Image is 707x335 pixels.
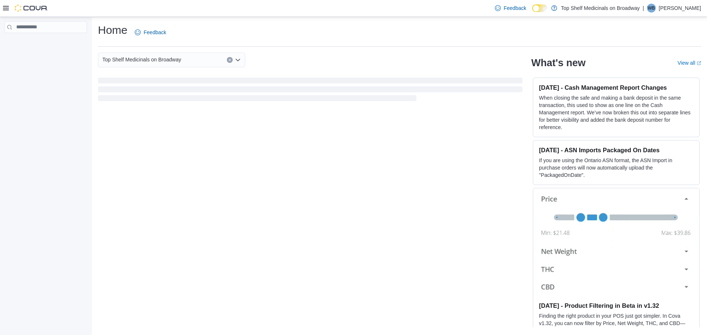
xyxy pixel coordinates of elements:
a: View allExternal link [678,60,701,66]
a: Feedback [132,25,169,40]
p: Top Shelf Medicinals on Broadway [561,4,640,13]
img: Cova [15,4,48,12]
p: | [643,4,644,13]
h3: [DATE] - ASN Imports Packaged On Dates [539,146,693,154]
h1: Home [98,23,127,38]
a: Feedback [492,1,529,15]
span: WB [648,4,655,13]
div: WAYLEN BUNN [647,4,656,13]
h3: [DATE] - Cash Management Report Changes [539,84,693,91]
h2: What's new [531,57,585,69]
p: If you are using the Ontario ASN format, the ASN Import in purchase orders will now automatically... [539,157,693,179]
h3: [DATE] - Product Filtering in Beta in v1.32 [539,302,693,309]
button: Open list of options [235,57,241,63]
input: Dark Mode [532,4,548,12]
nav: Complex example [4,35,87,52]
svg: External link [697,61,701,65]
span: Feedback [144,29,166,36]
button: Clear input [227,57,233,63]
p: [PERSON_NAME] [659,4,701,13]
span: Feedback [504,4,526,12]
p: When closing the safe and making a bank deposit in the same transaction, this used to show as one... [539,94,693,131]
span: Loading [98,79,523,103]
span: Top Shelf Medicinals on Broadway [102,55,181,64]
